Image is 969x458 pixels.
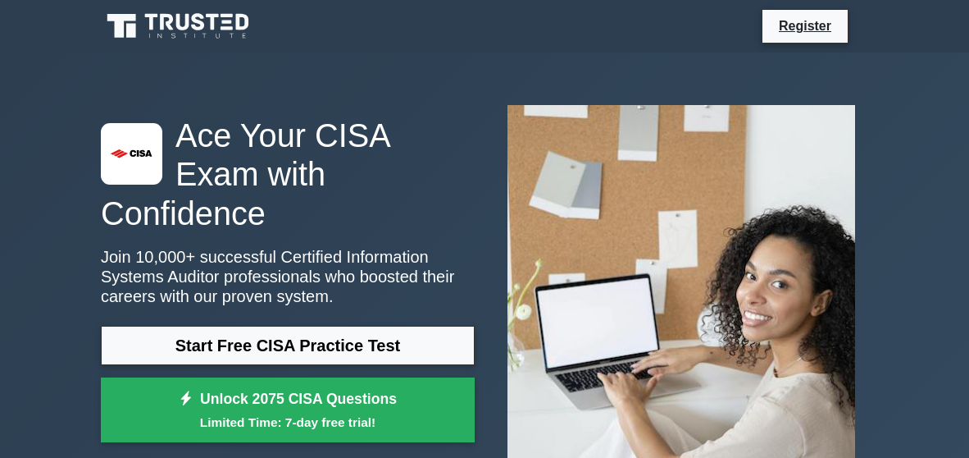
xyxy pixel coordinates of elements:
[101,378,475,443] a: Unlock 2075 CISA QuestionsLimited Time: 7-day free trial!
[121,413,454,432] small: Limited Time: 7-day free trial!
[101,326,475,365] a: Start Free CISA Practice Test
[101,247,475,306] p: Join 10,000+ successful Certified Information Systems Auditor professionals who boosted their car...
[769,16,841,36] a: Register
[101,117,475,234] h1: Ace Your CISA Exam with Confidence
